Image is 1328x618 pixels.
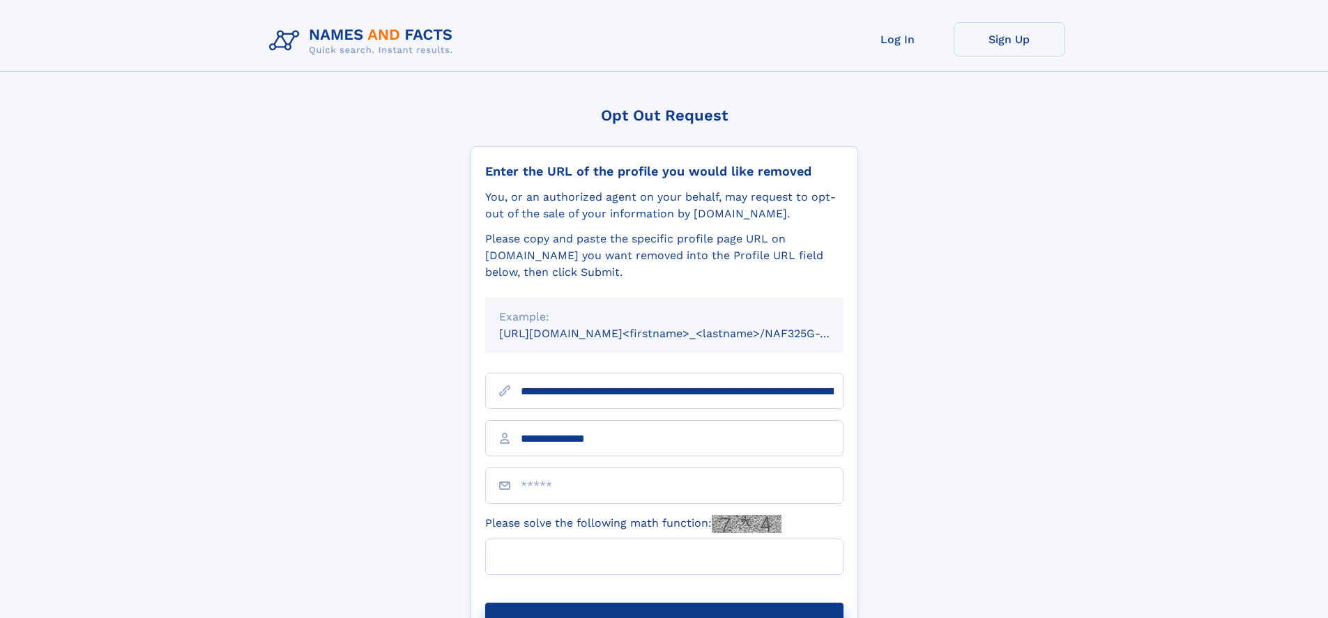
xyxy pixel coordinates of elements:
label: Please solve the following math function: [485,515,781,533]
a: Log In [842,22,954,56]
div: Enter the URL of the profile you would like removed [485,164,844,179]
div: Example: [499,309,830,325]
a: Sign Up [954,22,1065,56]
div: Opt Out Request [471,107,858,124]
div: You, or an authorized agent on your behalf, may request to opt-out of the sale of your informatio... [485,189,844,222]
div: Please copy and paste the specific profile page URL on [DOMAIN_NAME] you want removed into the Pr... [485,231,844,281]
img: Logo Names and Facts [264,22,464,60]
small: [URL][DOMAIN_NAME]<firstname>_<lastname>/NAF325G-xxxxxxxx [499,327,870,340]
